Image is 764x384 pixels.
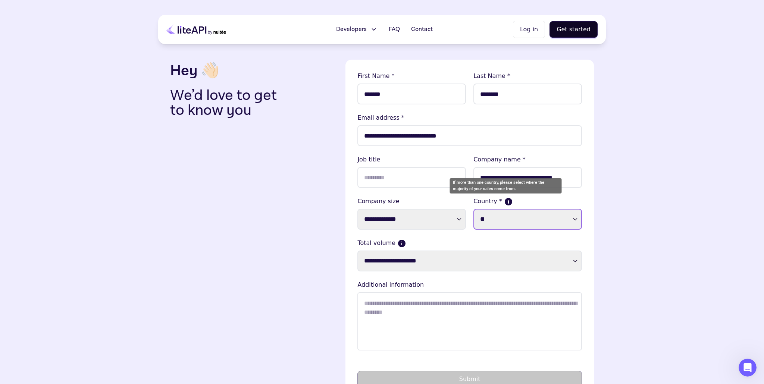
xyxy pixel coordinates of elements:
lable: Additional information [357,280,582,289]
p: We’d love to get to know you [170,88,289,118]
a: Contact [407,22,437,37]
label: Total volume [357,239,582,248]
span: FAQ [389,25,400,34]
a: FAQ [384,22,404,37]
div: If more than one country, please select where the majority of your sales come from. [450,178,562,193]
label: Company size [357,197,466,206]
button: If more than one country, please select where the majority of your sales come from. [505,198,512,205]
iframe: Intercom live chat [739,359,757,377]
lable: Email address * [357,113,582,122]
label: Country * [473,197,582,206]
button: Developers [332,22,382,37]
lable: Job title [357,155,466,164]
span: Contact [411,25,433,34]
lable: Last Name * [473,72,582,81]
h3: Hey 👋🏻 [170,60,339,82]
lable: Company name * [473,155,582,164]
span: Developers [336,25,367,34]
button: Log in [513,21,545,38]
lable: First Name * [357,72,466,81]
button: Get started [549,21,598,38]
button: Current monthly volume your business makes in USD [398,240,405,247]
